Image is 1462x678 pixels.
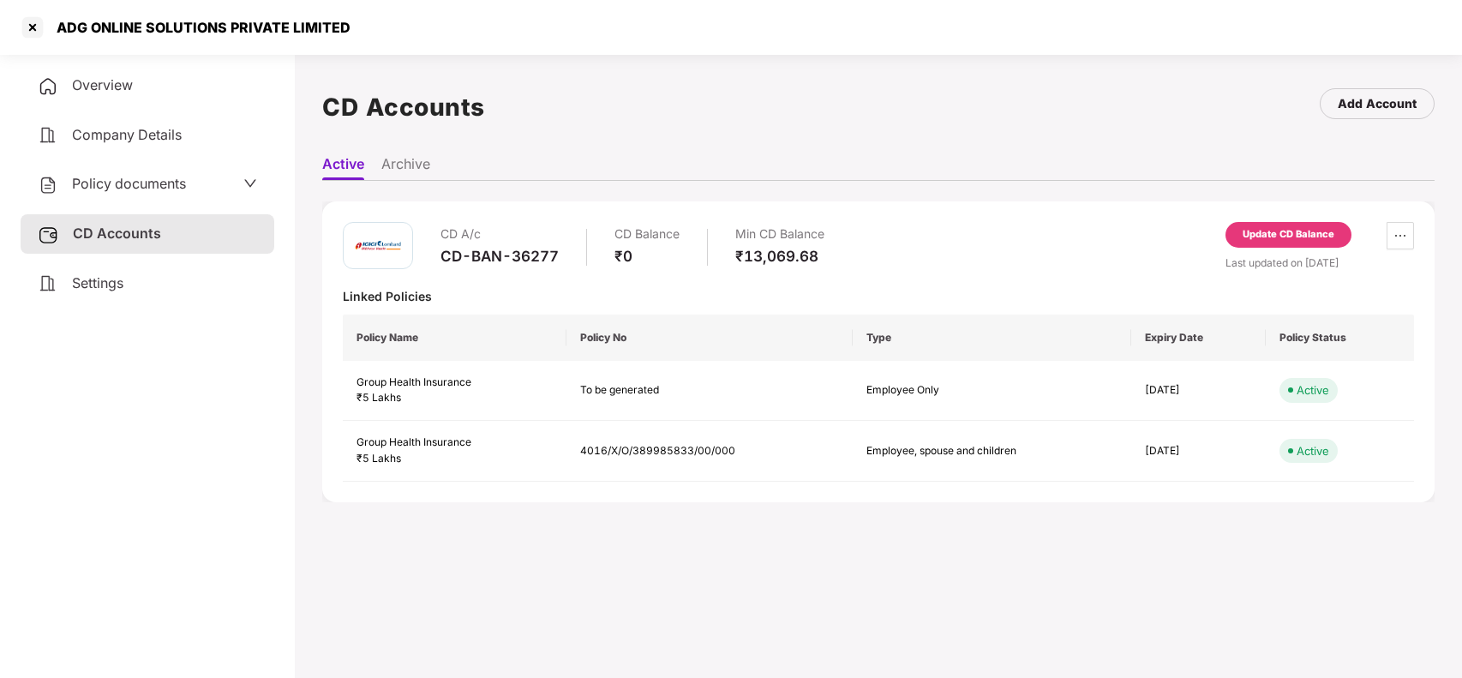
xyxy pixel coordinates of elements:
img: svg+xml;base64,PHN2ZyB3aWR0aD0iMjUiIGhlaWdodD0iMjQiIHZpZXdCb3g9IjAgMCAyNSAyNCIgZmlsbD0ibm9uZSIgeG... [38,225,59,245]
td: 4016/X/O/389985833/00/000 [566,421,853,482]
div: Active [1297,442,1329,459]
div: Add Account [1338,94,1417,113]
th: Expiry Date [1131,315,1266,361]
div: ₹13,069.68 [735,247,824,266]
div: Employee, spouse and children [866,443,1055,459]
h1: CD Accounts [322,88,485,126]
span: CD Accounts [73,225,161,242]
span: Company Details [72,126,182,143]
li: Active [322,155,364,180]
div: Update CD Balance [1243,227,1334,243]
div: CD-BAN-36277 [440,247,559,266]
img: svg+xml;base64,PHN2ZyB4bWxucz0iaHR0cDovL3d3dy53My5vcmcvMjAwMC9zdmciIHdpZHRoPSIyNCIgaGVpZ2h0PSIyNC... [38,175,58,195]
td: To be generated [566,361,853,422]
img: svg+xml;base64,PHN2ZyB4bWxucz0iaHR0cDovL3d3dy53My5vcmcvMjAwMC9zdmciIHdpZHRoPSIyNCIgaGVpZ2h0PSIyNC... [38,76,58,97]
div: CD Balance [614,222,680,247]
img: icici.png [352,237,404,255]
span: down [243,177,257,190]
div: Active [1297,381,1329,399]
div: ₹0 [614,247,680,266]
div: Last updated on [DATE] [1225,255,1414,271]
img: svg+xml;base64,PHN2ZyB4bWxucz0iaHR0cDovL3d3dy53My5vcmcvMjAwMC9zdmciIHdpZHRoPSIyNCIgaGVpZ2h0PSIyNC... [38,125,58,146]
th: Policy No [566,315,853,361]
div: Min CD Balance [735,222,824,247]
td: [DATE] [1131,361,1266,422]
div: ADG ONLINE SOLUTIONS PRIVATE LIMITED [46,19,351,36]
div: Group Health Insurance [357,375,553,391]
td: [DATE] [1131,421,1266,482]
img: svg+xml;base64,PHN2ZyB4bWxucz0iaHR0cDovL3d3dy53My5vcmcvMjAwMC9zdmciIHdpZHRoPSIyNCIgaGVpZ2h0PSIyNC... [38,273,58,294]
span: ₹5 Lakhs [357,391,401,404]
div: Linked Policies [343,288,1414,304]
span: ₹5 Lakhs [357,452,401,465]
div: Group Health Insurance [357,435,553,451]
span: Settings [72,274,123,291]
div: Employee Only [866,382,1055,399]
th: Policy Status [1266,315,1414,361]
span: ellipsis [1387,229,1413,243]
div: CD A/c [440,222,559,247]
span: Overview [72,76,133,93]
button: ellipsis [1387,222,1414,249]
th: Type [853,315,1131,361]
th: Policy Name [343,315,566,361]
li: Archive [381,155,430,180]
span: Policy documents [72,175,186,192]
